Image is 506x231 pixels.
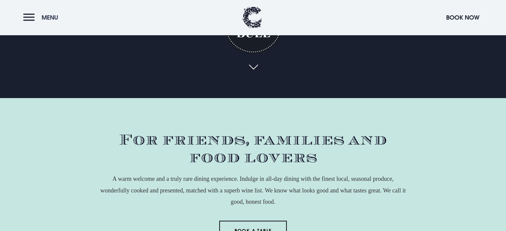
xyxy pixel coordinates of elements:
[242,7,262,28] img: Clandeboye Lodge
[23,10,62,25] button: Menu
[42,14,58,21] span: Menu
[100,173,406,207] p: A warm welcome and a truly rare dining experience. Indulge in all-day dining with the finest loca...
[100,131,406,167] h2: For friends, families and food lovers
[443,10,483,25] button: Book Now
